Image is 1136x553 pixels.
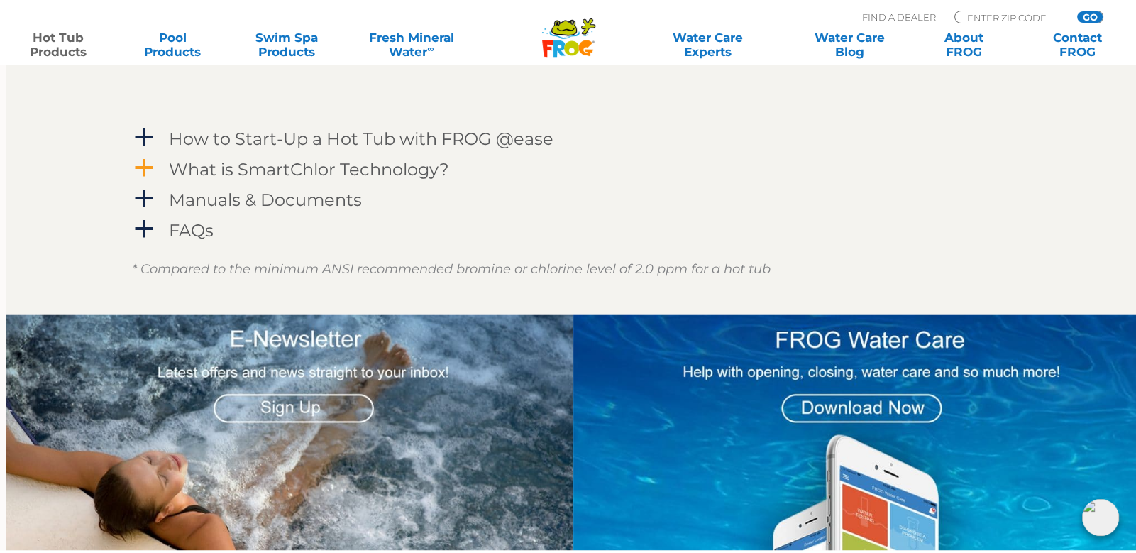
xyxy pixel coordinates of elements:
a: ContactFROG [1033,31,1122,59]
a: Swim SpaProducts [242,31,331,59]
h4: FAQs [169,221,214,240]
p: Find A Dealer [862,11,936,23]
h4: Manuals & Documents [169,190,362,209]
span: a [133,188,155,209]
img: openIcon [1082,499,1119,536]
em: * Compared to the minimum ANSI recommended bromine or chlorine level of 2.0 ppm for a hot tub [132,261,771,277]
span: a [133,219,155,240]
a: Water CareBlog [805,31,894,59]
a: AboutFROG [920,31,1008,59]
h4: What is SmartChlor Technology? [169,160,449,179]
sup: ∞ [427,43,434,54]
a: a How to Start-Up a Hot Tub with FROG @ease [132,126,1005,152]
a: PoolProducts [128,31,217,59]
a: a What is SmartChlor Technology? [132,156,1005,182]
a: Fresh MineralWater∞ [356,31,467,59]
span: a [133,158,155,179]
h4: How to Start-Up a Hot Tub with FROG @ease [169,129,553,148]
a: a FAQs [132,217,1005,243]
span: a [133,127,155,148]
a: Water CareExperts [636,31,780,59]
input: GO [1077,11,1103,23]
img: Newsletter Signup [6,314,574,549]
input: Zip Code Form [966,11,1061,23]
a: a Manuals & Documents [132,187,1005,213]
a: Hot TubProducts [14,31,103,59]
